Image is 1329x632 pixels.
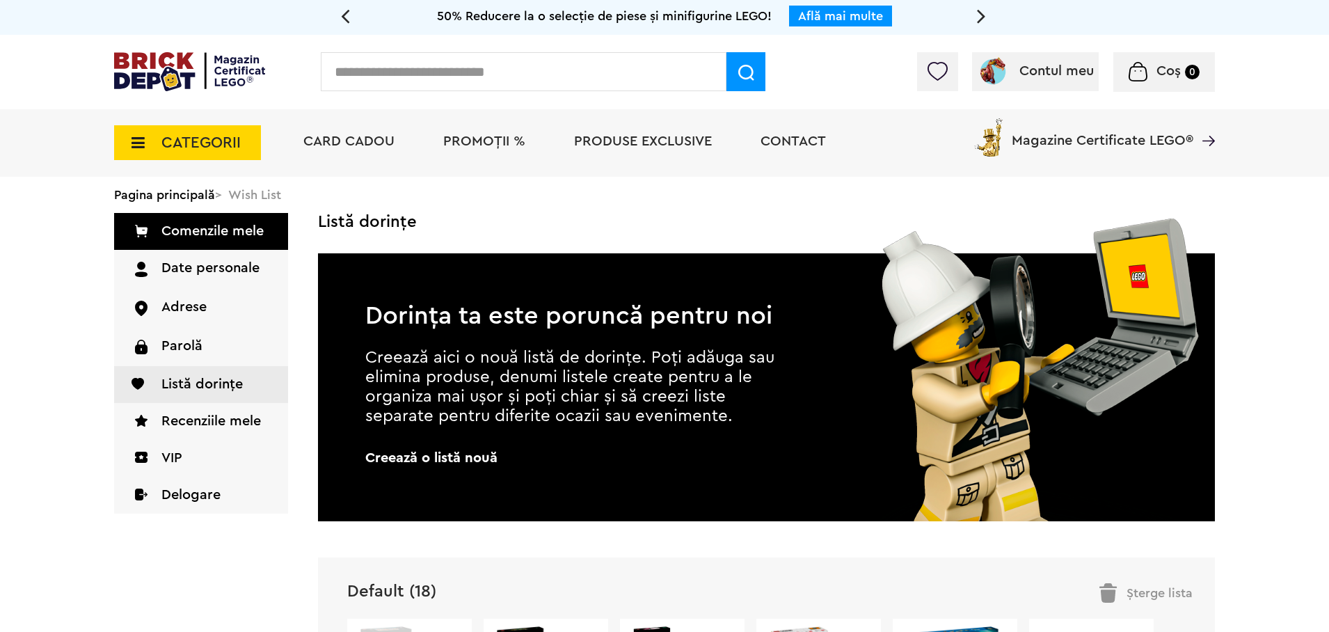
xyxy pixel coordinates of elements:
[1012,116,1193,148] span: Magazine Certificate LEGO®
[114,328,288,366] a: Parolă
[303,134,395,148] a: Card Cadou
[114,213,288,250] a: Comenzile mele
[798,10,883,22] a: Află mai multe
[347,583,436,600] a: Default (18)
[114,403,288,440] a: Recenziile mele
[114,289,288,327] a: Adrese
[365,303,779,329] h2: Dorința ta este poruncă pentru noi
[761,134,826,148] a: Contact
[1099,583,1193,603] div: Șterge lista
[114,440,288,477] a: VIP
[114,366,288,403] a: Listă dorințe
[1193,116,1215,129] a: Magazine Certificate LEGO®
[114,177,1215,213] div: > Wish List
[318,213,1215,231] h1: Listă dorințe
[114,250,288,289] a: Date personale
[1019,64,1094,78] span: Contul meu
[1185,65,1200,79] small: 0
[574,134,712,148] a: Produse exclusive
[443,134,525,148] a: PROMOȚII %
[114,189,215,201] a: Pagina principală
[437,10,772,22] span: 50% Reducere la o selecție de piese și minifigurine LEGO!
[365,451,779,465] span: Creează o listă nouă
[1156,64,1181,78] span: Coș
[978,64,1094,78] a: Contul meu
[114,477,288,514] a: Delogare
[161,135,241,150] span: CATEGORII
[365,348,779,426] p: Creează aici o nouă listă de dorințe. Poți adăuga sau elimina produse, denumi listele create pent...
